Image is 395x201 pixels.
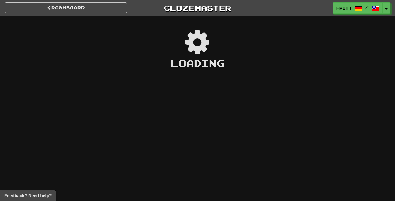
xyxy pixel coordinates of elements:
[5,2,127,13] a: Dashboard
[4,193,52,199] span: Open feedback widget
[336,5,352,11] span: fpitt
[333,2,383,14] a: fpitt /
[365,5,369,9] span: /
[136,2,258,13] a: Clozemaster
